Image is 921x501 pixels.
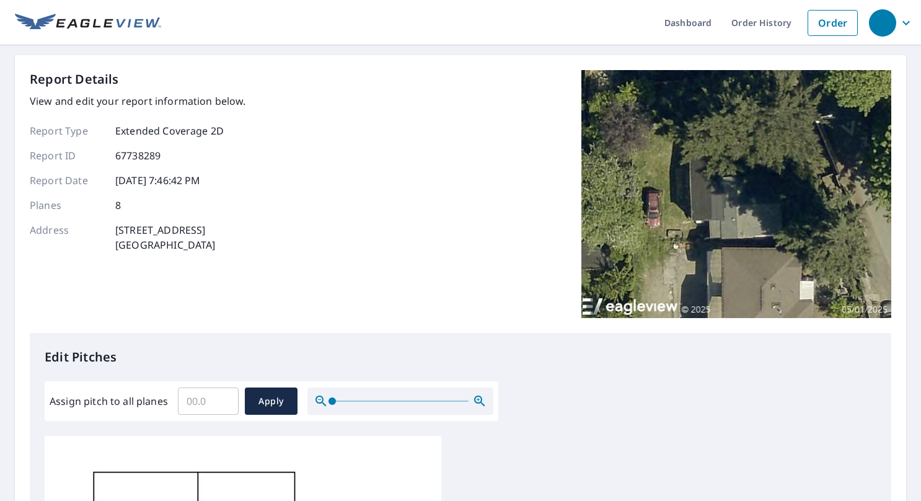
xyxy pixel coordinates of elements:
[581,70,891,318] img: Top image
[30,70,119,89] p: Report Details
[45,348,876,366] p: Edit Pitches
[30,198,104,213] p: Planes
[50,394,168,409] label: Assign pitch to all planes
[115,148,161,163] p: 67738289
[30,123,104,138] p: Report Type
[30,223,104,252] p: Address
[30,173,104,188] p: Report Date
[115,223,216,252] p: [STREET_ADDRESS] [GEOGRAPHIC_DATA]
[115,173,201,188] p: [DATE] 7:46:42 PM
[30,94,246,109] p: View and edit your report information below.
[115,198,121,213] p: 8
[115,123,224,138] p: Extended Coverage 2D
[30,148,104,163] p: Report ID
[808,10,858,36] a: Order
[245,388,297,415] button: Apply
[178,384,239,419] input: 00.0
[15,14,161,32] img: EV Logo
[255,394,288,409] span: Apply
